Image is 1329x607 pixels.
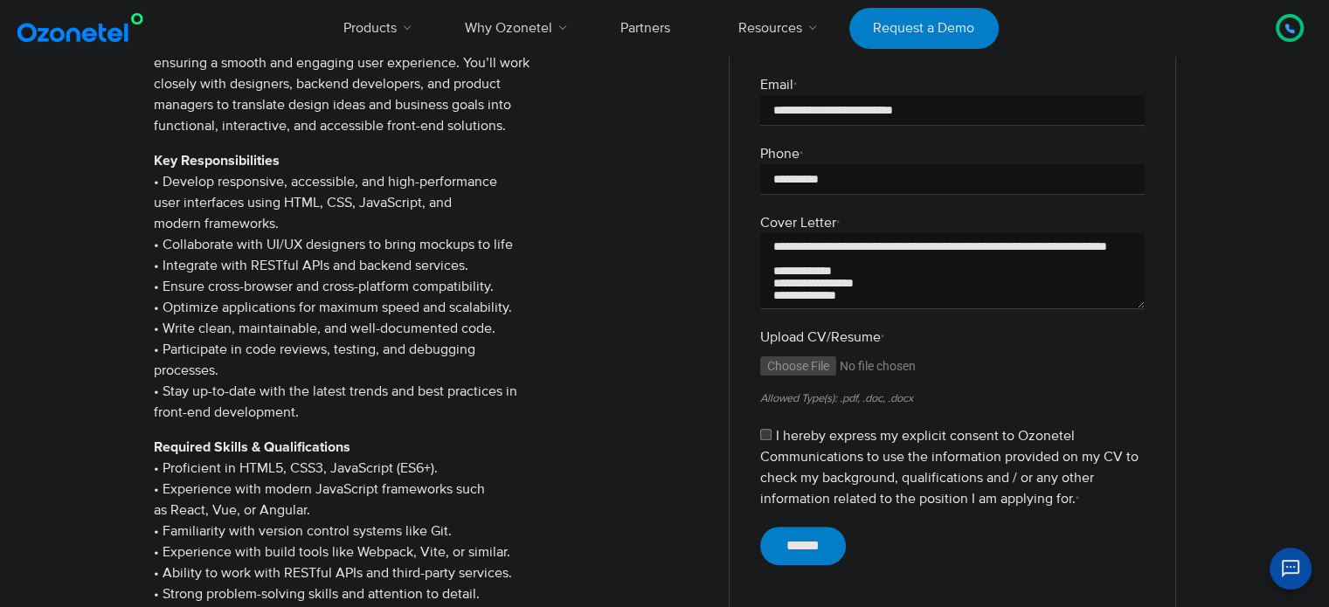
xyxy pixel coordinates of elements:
[760,212,1145,233] label: Cover Letter
[760,74,1145,95] label: Email
[760,143,1145,164] label: Phone
[849,8,999,49] a: Request a Demo
[760,327,1145,348] label: Upload CV/Resume
[760,391,913,405] small: Allowed Type(s): .pdf, .doc, .docx
[760,427,1139,507] label: I hereby express my explicit consent to Ozonetel Communications to use the information provided o...
[154,437,703,604] p: • Proficient in HTML5, CSS3, JavaScript (ES6+). • Experience with modern JavaScript frameworks su...
[154,154,280,168] strong: Key Responsibilities
[1270,548,1312,590] button: Open chat
[154,150,703,423] p: • Develop responsive, accessible, and high-performance user interfaces using HTML, CSS, JavaScrip...
[154,440,350,454] strong: Required Skills & Qualifications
